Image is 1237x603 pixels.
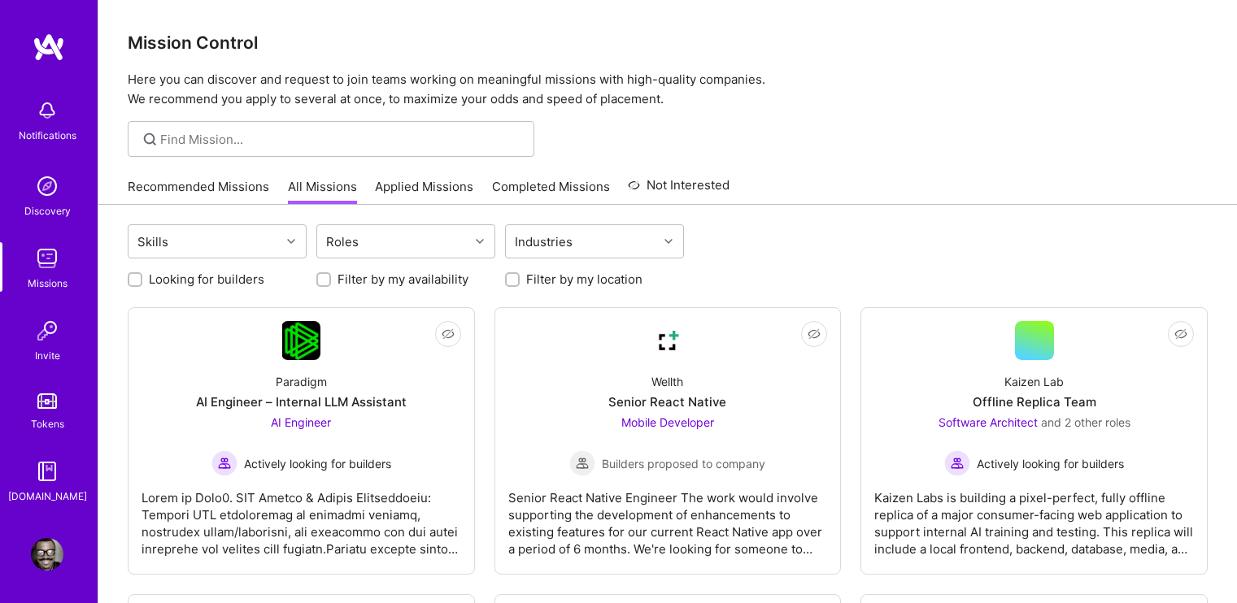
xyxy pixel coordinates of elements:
span: Software Architect [939,415,1038,429]
i: icon SearchGrey [141,130,159,149]
div: Offline Replica Team [973,393,1096,410]
img: Company Logo [282,321,320,360]
label: Filter by my location [526,271,642,288]
a: User Avatar [27,538,68,570]
div: Lorem ip Dolo0. SIT Ametco & Adipis Elitseddoeiu: Tempori UTL etdoloremag al enimadmi veniamq, no... [142,476,461,557]
img: tokens [37,393,57,409]
img: Builders proposed to company [569,450,595,476]
div: Industries [511,230,577,254]
a: Not Interested [628,176,730,205]
a: Company LogoWellthSenior React NativeMobile Developer Builders proposed to companyBuilders propos... [508,321,828,561]
div: Invite [35,347,60,364]
img: Actively looking for builders [944,450,970,476]
div: Notifications [19,127,76,144]
div: Wellth [651,373,683,390]
a: Company LogoParadigmAI Engineer – Internal LLM AssistantAI Engineer Actively looking for builders... [142,321,461,561]
span: Mobile Developer [621,415,714,429]
input: Find Mission... [160,131,522,148]
i: icon Chevron [664,237,673,245]
span: Builders proposed to company [602,455,765,472]
a: Recommended Missions [128,178,269,205]
div: Discovery [24,202,71,219]
div: Senior React Native Engineer The work would involve supporting the development of enhancements to... [508,476,828,557]
p: Here you can discover and request to join teams working on meaningful missions with high-quality ... [128,70,1208,109]
div: Missions [28,275,68,292]
label: Filter by my availability [338,271,468,288]
div: AI Engineer – Internal LLM Assistant [196,393,407,410]
div: Roles [322,230,363,254]
img: User Avatar [31,538,63,570]
img: logo [33,33,65,62]
span: and 2 other roles [1041,415,1130,429]
div: Paradigm [276,373,327,390]
img: teamwork [31,242,63,275]
a: Completed Missions [492,178,610,205]
i: icon Chevron [476,237,484,245]
div: Kaizen Lab [1004,373,1064,390]
div: Kaizen Labs is building a pixel-perfect, fully offline replica of a major consumer-facing web app... [874,476,1194,557]
h3: Mission Control [128,33,1208,53]
label: Looking for builders [149,271,264,288]
div: Tokens [31,415,64,432]
a: All Missions [288,178,357,205]
span: Actively looking for builders [977,455,1124,472]
div: [DOMAIN_NAME] [8,488,87,505]
img: Actively looking for builders [211,450,237,476]
img: discovery [31,170,63,202]
a: Kaizen LabOffline Replica TeamSoftware Architect and 2 other rolesActively looking for buildersAc... [874,321,1194,561]
img: bell [31,94,63,127]
img: Company Logo [648,321,687,360]
span: AI Engineer [271,415,331,429]
i: icon EyeClosed [1174,328,1187,341]
a: Applied Missions [375,178,473,205]
span: Actively looking for builders [244,455,391,472]
img: Invite [31,315,63,347]
img: guide book [31,455,63,488]
i: icon EyeClosed [442,328,455,341]
div: Skills [133,230,172,254]
i: icon Chevron [287,237,295,245]
i: icon EyeClosed [808,328,821,341]
div: Senior React Native [608,393,726,410]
